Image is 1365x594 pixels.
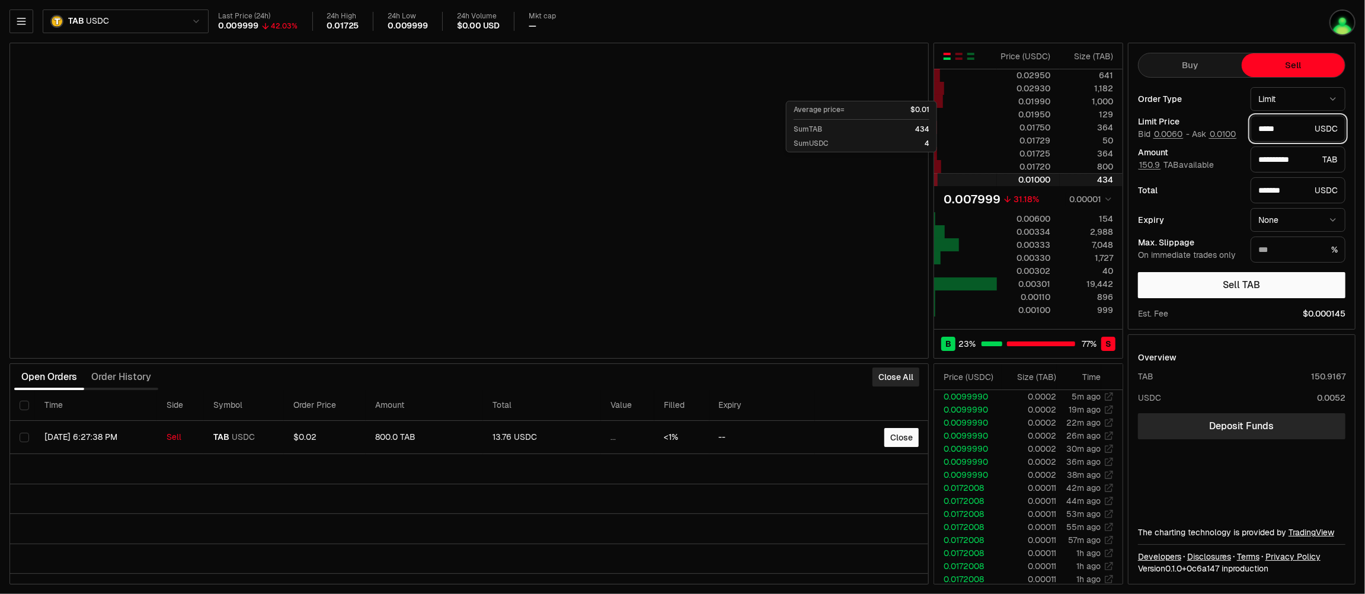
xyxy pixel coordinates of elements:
[1066,430,1101,441] time: 26m ago
[884,428,919,447] button: Close
[271,21,298,31] div: 42.03%
[1317,392,1345,404] div: 0.0052
[942,52,952,61] button: Show Buy and Sell Orders
[1002,560,1057,573] td: 0.00011
[493,432,592,443] div: 13.76 USDC
[915,124,929,134] p: 434
[1060,161,1113,173] div: 800
[1066,509,1101,519] time: 53m ago
[1060,122,1113,133] div: 364
[998,148,1050,159] div: 0.01725
[934,429,1002,442] td: 0.0099990
[709,421,816,454] td: --
[1076,548,1101,558] time: 1h ago
[1060,135,1113,146] div: 50
[1138,148,1241,157] div: Amount
[998,161,1050,173] div: 0.01720
[1138,129,1190,140] span: Bid -
[910,105,929,114] p: $0.01
[998,291,1050,303] div: 0.00110
[218,21,258,31] div: 0.009999
[934,442,1002,455] td: 0.0099990
[1138,352,1177,363] div: Overview
[1002,403,1057,416] td: 0.0002
[1138,250,1241,261] div: On immediate trades only
[934,468,1002,481] td: 0.0099990
[1002,442,1057,455] td: 0.0002
[1060,50,1113,62] div: Size ( TAB )
[944,371,1001,383] div: Price ( USDC )
[998,135,1050,146] div: 0.01729
[1014,193,1039,205] div: 31.18%
[934,481,1002,494] td: 0.0172008
[167,432,194,443] div: Sell
[610,432,645,443] div: ...
[1002,507,1057,520] td: 0.00011
[966,52,976,61] button: Show Buy Orders Only
[998,82,1050,94] div: 0.02930
[934,520,1002,534] td: 0.0172008
[1060,304,1113,316] div: 999
[1138,551,1181,563] a: Developers
[1066,496,1101,506] time: 44m ago
[1066,522,1101,532] time: 55m ago
[998,108,1050,120] div: 0.01950
[1209,129,1237,139] button: 0.0100
[1066,443,1101,454] time: 30m ago
[1002,494,1057,507] td: 0.00011
[601,390,654,421] th: Value
[1060,252,1113,264] div: 1,727
[1289,527,1334,538] a: TradingView
[872,368,919,387] button: Close All
[1138,216,1241,224] div: Expiry
[529,12,556,21] div: Mkt cap
[1066,417,1101,428] time: 22m ago
[84,365,158,389] button: Order History
[1002,416,1057,429] td: 0.0002
[1066,371,1101,383] div: Time
[934,416,1002,429] td: 0.0099990
[35,390,156,421] th: Time
[1251,177,1345,203] div: USDC
[1138,95,1241,103] div: Order Type
[457,12,500,21] div: 24h Volume
[44,432,117,442] time: [DATE] 6:27:38 PM
[934,547,1002,560] td: 0.0172008
[20,433,29,442] button: Select row
[1138,117,1241,126] div: Limit Price
[1066,192,1113,206] button: 0.00001
[457,21,500,31] div: $0.00 USD
[388,21,428,31] div: 0.009999
[1076,574,1101,585] time: 1h ago
[1251,208,1345,232] button: None
[1060,174,1113,186] div: 434
[284,390,366,421] th: Order Price
[998,69,1050,81] div: 0.02950
[68,16,84,27] span: TAB
[1002,455,1057,468] td: 0.0002
[998,304,1050,316] div: 0.00100
[1139,53,1242,77] button: Buy
[1138,238,1241,247] div: Max. Slippage
[157,390,204,421] th: Side
[1242,53,1345,77] button: Sell
[1082,338,1097,350] span: 77 %
[1251,116,1345,142] div: USDC
[1002,390,1057,403] td: 0.0002
[1002,520,1057,534] td: 0.00011
[375,432,474,443] div: 800.0 TAB
[1251,87,1345,111] button: Limit
[1138,186,1241,194] div: Total
[1138,160,1161,170] button: 150.9
[86,16,108,27] span: USDC
[1192,129,1237,140] span: Ask
[1060,265,1113,277] div: 40
[366,390,484,421] th: Amount
[1187,563,1219,574] span: 0c6a147ce076fad793407a29af78efb4487d8be7
[1105,338,1111,350] span: S
[213,432,229,443] span: TAB
[1138,563,1345,574] div: Version 0.1.0 + in production
[998,239,1050,251] div: 0.00333
[944,191,1000,207] div: 0.007999
[794,124,822,134] p: Sum TAB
